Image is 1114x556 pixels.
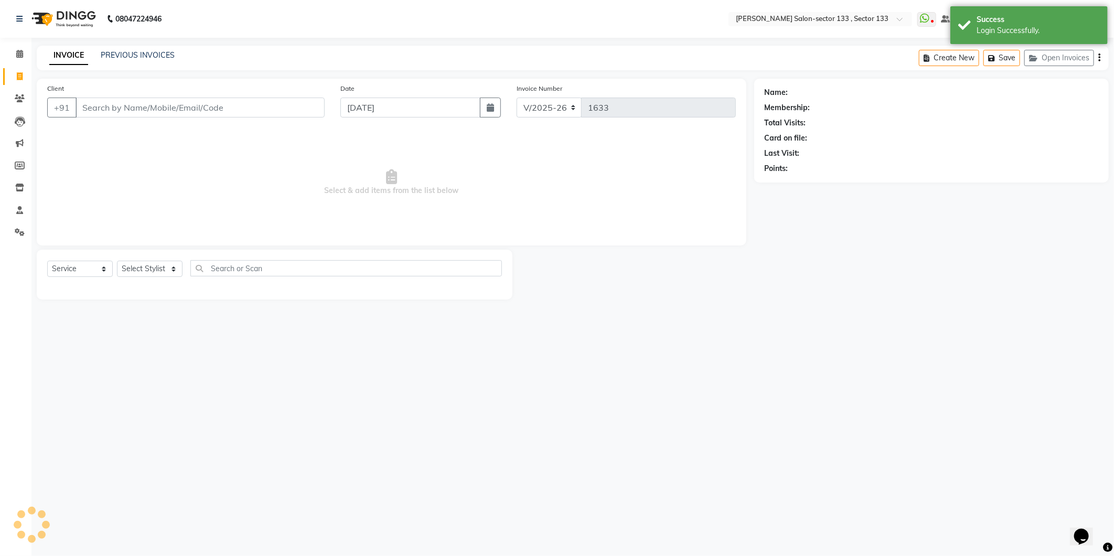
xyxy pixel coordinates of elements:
div: Last Visit: [765,148,800,159]
a: PREVIOUS INVOICES [101,50,175,60]
button: Save [983,50,1020,66]
input: Search or Scan [190,260,502,276]
span: Select & add items from the list below [47,130,736,235]
div: Name: [765,87,788,98]
a: INVOICE [49,46,88,65]
button: +91 [47,98,77,117]
b: 08047224946 [115,4,162,34]
div: Login Successfully. [977,25,1100,36]
div: Total Visits: [765,117,806,129]
input: Search by Name/Mobile/Email/Code [76,98,325,117]
div: Membership: [765,102,810,113]
label: Date [340,84,355,93]
img: logo [27,4,99,34]
div: Card on file: [765,133,808,144]
button: Open Invoices [1024,50,1094,66]
label: Invoice Number [517,84,562,93]
button: Create New [919,50,979,66]
iframe: chat widget [1070,514,1104,546]
label: Client [47,84,64,93]
div: Success [977,14,1100,25]
div: Points: [765,163,788,174]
